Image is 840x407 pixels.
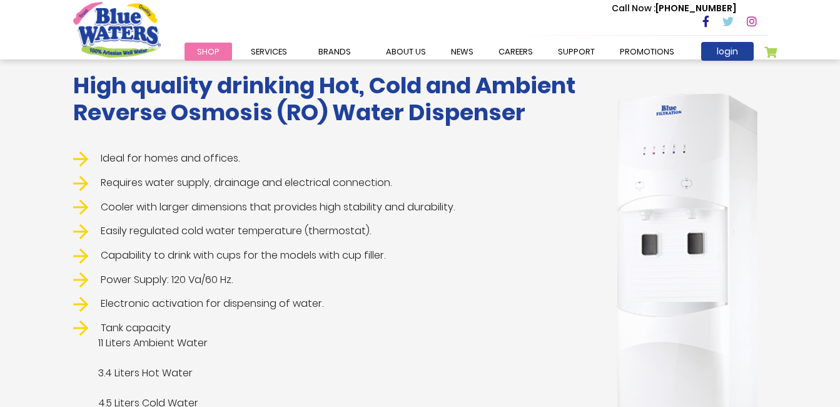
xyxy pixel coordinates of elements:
[607,43,687,61] a: Promotions
[197,46,220,58] span: Shop
[373,43,438,61] a: about us
[73,248,589,264] li: Capability to drink with cups for the models with cup filler.
[73,336,589,351] span: 11 Liters Ambient Water
[318,46,351,58] span: Brands
[545,43,607,61] a: support
[612,2,655,14] span: Call Now :
[486,43,545,61] a: careers
[73,224,589,239] li: Easily regulated cold water temperature (thermostat).
[73,200,589,215] li: Cooler with larger dimensions that provides high stability and durability.
[73,272,589,288] li: Power Supply: 120 Va/60 Hz.
[73,296,589,312] li: Electronic activation for dispensing of water.
[73,72,589,126] h1: High quality drinking Hot, Cold and Ambient Reverse Osmosis (RO) Water Dispenser
[73,366,589,381] span: 3.4 Liters Hot Water
[701,42,754,61] a: login
[73,2,161,57] a: store logo
[73,175,589,191] li: Requires water supply, drainage and electrical connection.
[612,2,736,15] p: [PHONE_NUMBER]
[73,151,589,167] li: Ideal for homes and offices.
[438,43,486,61] a: News
[251,46,287,58] span: Services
